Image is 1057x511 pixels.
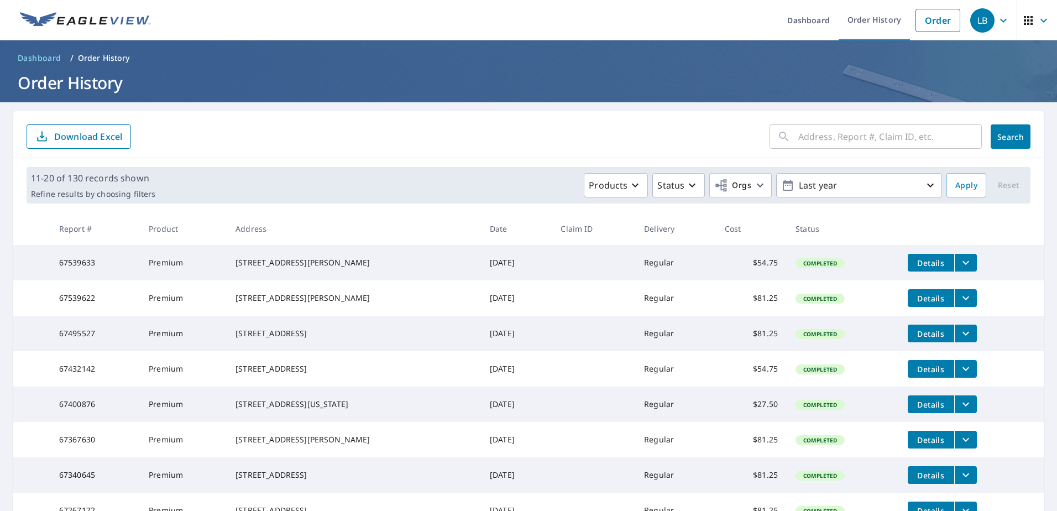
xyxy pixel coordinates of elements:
span: Completed [797,472,844,479]
td: $54.75 [716,245,787,280]
td: Premium [140,245,227,280]
span: Orgs [714,179,751,192]
p: Last year [794,176,924,195]
input: Address, Report #, Claim ID, etc. [798,121,982,152]
button: filesDropdownBtn-67400876 [954,395,977,413]
span: Details [914,293,948,304]
td: 67539622 [50,280,140,316]
button: detailsBtn-67400876 [908,395,954,413]
td: $81.25 [716,422,787,457]
td: Regular [635,387,716,422]
td: $54.75 [716,351,787,387]
span: Details [914,399,948,410]
div: [STREET_ADDRESS] [236,328,472,339]
p: 11-20 of 130 records shown [31,171,155,185]
td: [DATE] [481,245,552,280]
button: filesDropdownBtn-67340645 [954,466,977,484]
td: Regular [635,280,716,316]
td: Regular [635,457,716,493]
th: Address [227,212,481,245]
div: [STREET_ADDRESS] [236,470,472,481]
p: Status [657,179,684,192]
td: Regular [635,316,716,351]
td: 67539633 [50,245,140,280]
td: [DATE] [481,351,552,387]
div: [STREET_ADDRESS][PERSON_NAME] [236,293,472,304]
th: Status [787,212,899,245]
span: Completed [797,366,844,373]
nav: breadcrumb [13,49,1044,67]
td: [DATE] [481,422,552,457]
h1: Order History [13,71,1044,94]
td: Premium [140,351,227,387]
th: Cost [716,212,787,245]
button: filesDropdownBtn-67539622 [954,289,977,307]
td: 67495527 [50,316,140,351]
span: Completed [797,401,844,409]
button: Apply [946,173,986,197]
td: Regular [635,422,716,457]
div: [STREET_ADDRESS] [236,363,472,374]
a: Order [915,9,960,32]
button: detailsBtn-67340645 [908,466,954,484]
li: / [70,51,74,65]
span: Details [914,364,948,374]
div: [STREET_ADDRESS][PERSON_NAME] [236,257,472,268]
button: detailsBtn-67495527 [908,325,954,342]
button: Search [991,124,1030,149]
td: 67340645 [50,457,140,493]
span: Dashboard [18,53,61,64]
p: Products [589,179,627,192]
span: Completed [797,330,844,338]
span: Completed [797,259,844,267]
button: filesDropdownBtn-67367630 [954,431,977,449]
td: 67367630 [50,422,140,457]
p: Order History [78,53,130,64]
td: 67432142 [50,351,140,387]
td: $81.25 [716,457,787,493]
button: filesDropdownBtn-67539633 [954,254,977,272]
td: [DATE] [481,457,552,493]
p: Download Excel [54,131,122,143]
button: detailsBtn-67432142 [908,360,954,378]
td: $81.25 [716,316,787,351]
span: Details [914,435,948,445]
span: Details [914,470,948,481]
td: $81.25 [716,280,787,316]
th: Claim ID [552,212,635,245]
td: Premium [140,387,227,422]
button: detailsBtn-67539633 [908,254,954,272]
button: Orgs [709,173,772,197]
th: Delivery [635,212,716,245]
span: Apply [955,179,977,192]
button: filesDropdownBtn-67432142 [954,360,977,378]
button: Download Excel [27,124,131,149]
td: Regular [635,351,716,387]
td: [DATE] [481,316,552,351]
td: $27.50 [716,387,787,422]
td: [DATE] [481,387,552,422]
div: LB [970,8,995,33]
th: Report # [50,212,140,245]
td: Premium [140,422,227,457]
td: 67400876 [50,387,140,422]
td: Regular [635,245,716,280]
div: [STREET_ADDRESS][US_STATE] [236,399,472,410]
span: Details [914,258,948,268]
span: Details [914,328,948,339]
button: Last year [776,173,942,197]
td: Premium [140,457,227,493]
td: [DATE] [481,280,552,316]
img: EV Logo [20,12,150,29]
th: Product [140,212,227,245]
span: Completed [797,436,844,444]
a: Dashboard [13,49,66,67]
td: Premium [140,280,227,316]
div: [STREET_ADDRESS][PERSON_NAME] [236,434,472,445]
td: Premium [140,316,227,351]
button: Status [652,173,705,197]
button: Products [584,173,648,197]
span: Search [1000,132,1022,142]
button: detailsBtn-67367630 [908,431,954,449]
p: Refine results by choosing filters [31,189,155,199]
